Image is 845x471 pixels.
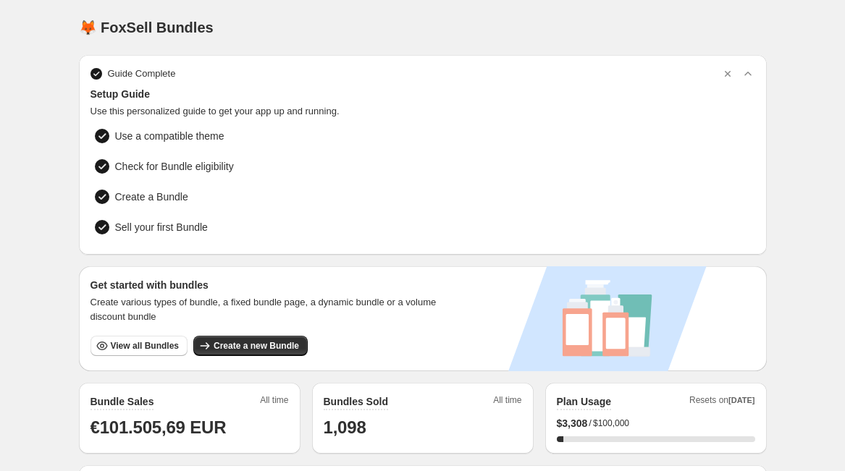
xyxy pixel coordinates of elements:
h1: 1,098 [324,416,522,439]
h1: €101.505,69 EUR [91,416,289,439]
div: / [557,416,755,430]
h2: Plan Usage [557,394,611,409]
h2: Bundle Sales [91,394,154,409]
span: Create a Bundle [115,190,188,204]
span: [DATE] [728,396,754,404]
span: Use a compatible theme [115,129,224,143]
span: Sell your first Bundle [115,220,208,234]
span: Setup Guide [91,87,755,101]
span: All time [493,394,521,410]
h2: Bundles Sold [324,394,388,409]
span: View all Bundles [111,340,179,352]
h3: Get started with bundles [91,278,450,292]
span: Guide Complete [108,67,176,81]
span: Check for Bundle eligibility [115,159,234,174]
span: Resets on [689,394,755,410]
span: All time [260,394,288,410]
span: Create a new Bundle [214,340,299,352]
button: View all Bundles [91,336,188,356]
span: $ 3,308 [557,416,588,430]
span: Create various types of bundle, a fixed bundle page, a dynamic bundle or a volume discount bundle [91,295,450,324]
span: $100,000 [593,417,629,429]
h1: 🦊 FoxSell Bundles [79,19,214,36]
span: Use this personalized guide to get your app up and running. [91,104,755,119]
button: Create a new Bundle [193,336,308,356]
